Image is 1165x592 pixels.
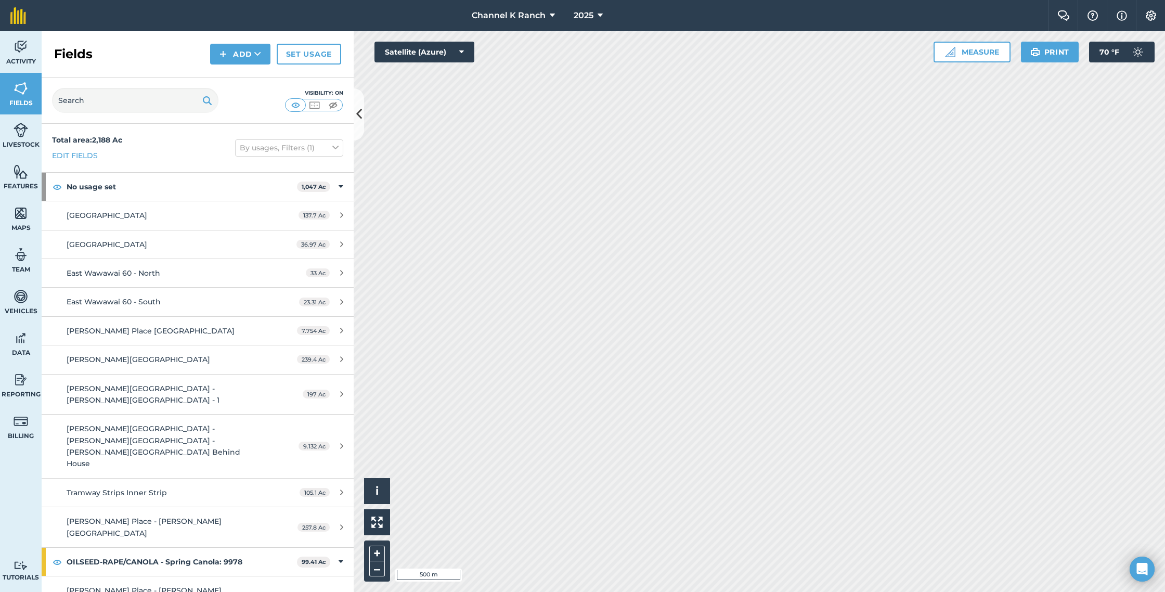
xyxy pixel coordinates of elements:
a: East Wawawai 60 - South23.31 Ac [42,288,354,316]
img: svg+xml;base64,PD94bWwgdmVyc2lvbj0iMS4wIiBlbmNvZGluZz0idXRmLTgiPz4KPCEtLSBHZW5lcmF0b3I6IEFkb2JlIE... [14,122,28,138]
span: 70 ° F [1099,42,1119,62]
span: East Wawawai 60 - North [67,268,160,278]
img: svg+xml;base64,PHN2ZyB4bWxucz0iaHR0cDovL3d3dy53My5vcmcvMjAwMC9zdmciIHdpZHRoPSI1MCIgaGVpZ2h0PSI0MC... [327,100,340,110]
a: [PERSON_NAME] Place [GEOGRAPHIC_DATA]7.754 Ac [42,317,354,345]
img: svg+xml;base64,PHN2ZyB4bWxucz0iaHR0cDovL3d3dy53My5vcmcvMjAwMC9zdmciIHdpZHRoPSIxNCIgaGVpZ2h0PSIyNC... [219,48,227,60]
img: svg+xml;base64,PHN2ZyB4bWxucz0iaHR0cDovL3d3dy53My5vcmcvMjAwMC9zdmciIHdpZHRoPSI1NiIgaGVpZ2h0PSI2MC... [14,205,28,221]
img: svg+xml;base64,PHN2ZyB4bWxucz0iaHR0cDovL3d3dy53My5vcmcvMjAwMC9zdmciIHdpZHRoPSI1MCIgaGVpZ2h0PSI0MC... [308,100,321,110]
span: 257.8 Ac [297,523,330,532]
a: [GEOGRAPHIC_DATA]137.7 Ac [42,201,354,229]
strong: 1,047 Ac [302,183,326,190]
img: svg+xml;base64,PD94bWwgdmVyc2lvbj0iMS4wIiBlbmNvZGluZz0idXRmLTgiPz4KPCEtLSBHZW5lcmF0b3I6IEFkb2JlIE... [14,372,28,388]
img: svg+xml;base64,PD94bWwgdmVyc2lvbj0iMS4wIiBlbmNvZGluZz0idXRmLTgiPz4KPCEtLSBHZW5lcmF0b3I6IEFkb2JlIE... [14,414,28,429]
img: svg+xml;base64,PHN2ZyB4bWxucz0iaHR0cDovL3d3dy53My5vcmcvMjAwMC9zdmciIHdpZHRoPSIxOSIgaGVpZ2h0PSIyNC... [1030,46,1040,58]
span: Channel K Ranch [472,9,546,22]
button: Measure [934,42,1011,62]
span: 239.4 Ac [297,355,330,364]
button: + [369,546,385,561]
img: svg+xml;base64,PHN2ZyB4bWxucz0iaHR0cDovL3d3dy53My5vcmcvMjAwMC9zdmciIHdpZHRoPSIxOSIgaGVpZ2h0PSIyNC... [202,94,212,107]
div: Visibility: On [285,89,343,97]
button: i [364,478,390,504]
div: No usage set1,047 Ac [42,173,354,201]
span: [PERSON_NAME][GEOGRAPHIC_DATA] [67,355,210,364]
button: Satellite (Azure) [374,42,474,62]
img: A cog icon [1145,10,1157,21]
img: svg+xml;base64,PHN2ZyB4bWxucz0iaHR0cDovL3d3dy53My5vcmcvMjAwMC9zdmciIHdpZHRoPSI1NiIgaGVpZ2h0PSI2MC... [14,164,28,179]
button: 70 °F [1089,42,1155,62]
span: [GEOGRAPHIC_DATA] [67,211,147,220]
img: fieldmargin Logo [10,7,26,24]
span: 33 Ac [306,268,330,277]
a: Set usage [277,44,341,65]
img: Two speech bubbles overlapping with the left bubble in the forefront [1057,10,1070,21]
strong: 99.41 Ac [302,558,326,565]
button: – [369,561,385,576]
img: svg+xml;base64,PHN2ZyB4bWxucz0iaHR0cDovL3d3dy53My5vcmcvMjAwMC9zdmciIHdpZHRoPSIxOCIgaGVpZ2h0PSIyNC... [53,556,62,568]
span: 2025 [574,9,593,22]
a: Edit fields [52,150,98,161]
span: [PERSON_NAME][GEOGRAPHIC_DATA] - [PERSON_NAME][GEOGRAPHIC_DATA] - [PERSON_NAME][GEOGRAPHIC_DATA] ... [67,424,240,468]
div: OILSEED-RAPE/CANOLA - Spring Canola: 997899.41 Ac [42,548,354,576]
strong: OILSEED-RAPE/CANOLA - Spring Canola: 9978 [67,548,297,576]
img: svg+xml;base64,PHN2ZyB4bWxucz0iaHR0cDovL3d3dy53My5vcmcvMjAwMC9zdmciIHdpZHRoPSI1MCIgaGVpZ2h0PSI0MC... [289,100,302,110]
img: svg+xml;base64,PD94bWwgdmVyc2lvbj0iMS4wIiBlbmNvZGluZz0idXRmLTgiPz4KPCEtLSBHZW5lcmF0b3I6IEFkb2JlIE... [14,289,28,304]
img: svg+xml;base64,PHN2ZyB4bWxucz0iaHR0cDovL3d3dy53My5vcmcvMjAwMC9zdmciIHdpZHRoPSIxOCIgaGVpZ2h0PSIyNC... [53,181,62,193]
img: svg+xml;base64,PHN2ZyB4bWxucz0iaHR0cDovL3d3dy53My5vcmcvMjAwMC9zdmciIHdpZHRoPSI1NiIgaGVpZ2h0PSI2MC... [14,81,28,96]
span: 137.7 Ac [299,211,330,220]
span: [GEOGRAPHIC_DATA] [67,240,147,249]
img: svg+xml;base64,PD94bWwgdmVyc2lvbj0iMS4wIiBlbmNvZGluZz0idXRmLTgiPz4KPCEtLSBHZW5lcmF0b3I6IEFkb2JlIE... [14,39,28,55]
span: [PERSON_NAME][GEOGRAPHIC_DATA] - [PERSON_NAME][GEOGRAPHIC_DATA] - 1 [67,384,219,405]
a: [PERSON_NAME][GEOGRAPHIC_DATA]239.4 Ac [42,345,354,374]
img: svg+xml;base64,PD94bWwgdmVyc2lvbj0iMS4wIiBlbmNvZGluZz0idXRmLTgiPz4KPCEtLSBHZW5lcmF0b3I6IEFkb2JlIE... [14,330,28,346]
h2: Fields [54,46,93,62]
a: [GEOGRAPHIC_DATA]36.97 Ac [42,230,354,259]
img: Ruler icon [945,47,955,57]
strong: No usage set [67,173,297,201]
strong: Total area : 2,188 Ac [52,135,122,145]
span: 23.31 Ac [299,298,330,306]
img: svg+xml;base64,PD94bWwgdmVyc2lvbj0iMS4wIiBlbmNvZGluZz0idXRmLTgiPz4KPCEtLSBHZW5lcmF0b3I6IEFkb2JlIE... [14,561,28,571]
a: East Wawawai 60 - North33 Ac [42,259,354,287]
img: Four arrows, one pointing top left, one top right, one bottom right and the last bottom left [371,517,383,528]
button: Add [210,44,270,65]
span: 105.1 Ac [300,488,330,497]
a: [PERSON_NAME][GEOGRAPHIC_DATA] - [PERSON_NAME][GEOGRAPHIC_DATA] - 1197 Ac [42,375,354,415]
span: [PERSON_NAME] Place - [PERSON_NAME][GEOGRAPHIC_DATA] [67,517,222,537]
img: A question mark icon [1086,10,1099,21]
a: [PERSON_NAME][GEOGRAPHIC_DATA] - [PERSON_NAME][GEOGRAPHIC_DATA] - [PERSON_NAME][GEOGRAPHIC_DATA] ... [42,415,354,478]
span: i [376,484,379,497]
img: svg+xml;base64,PD94bWwgdmVyc2lvbj0iMS4wIiBlbmNvZGluZz0idXRmLTgiPz4KPCEtLSBHZW5lcmF0b3I6IEFkb2JlIE... [1128,42,1148,62]
span: 9.132 Ac [299,442,330,451]
a: Tramway Strips Inner Strip105.1 Ac [42,479,354,507]
img: svg+xml;base64,PHN2ZyB4bWxucz0iaHR0cDovL3d3dy53My5vcmcvMjAwMC9zdmciIHdpZHRoPSIxNyIgaGVpZ2h0PSIxNy... [1117,9,1127,22]
button: Print [1021,42,1079,62]
img: svg+xml;base64,PD94bWwgdmVyc2lvbj0iMS4wIiBlbmNvZGluZz0idXRmLTgiPz4KPCEtLSBHZW5lcmF0b3I6IEFkb2JlIE... [14,247,28,263]
span: East Wawawai 60 - South [67,297,161,306]
span: 36.97 Ac [296,240,330,249]
span: 7.754 Ac [297,326,330,335]
div: Open Intercom Messenger [1130,557,1155,582]
a: [PERSON_NAME] Place - [PERSON_NAME][GEOGRAPHIC_DATA]257.8 Ac [42,507,354,547]
button: By usages, Filters (1) [235,139,343,156]
span: 197 Ac [303,390,330,398]
span: Tramway Strips Inner Strip [67,488,167,497]
input: Search [52,88,218,113]
span: [PERSON_NAME] Place [GEOGRAPHIC_DATA] [67,326,235,336]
